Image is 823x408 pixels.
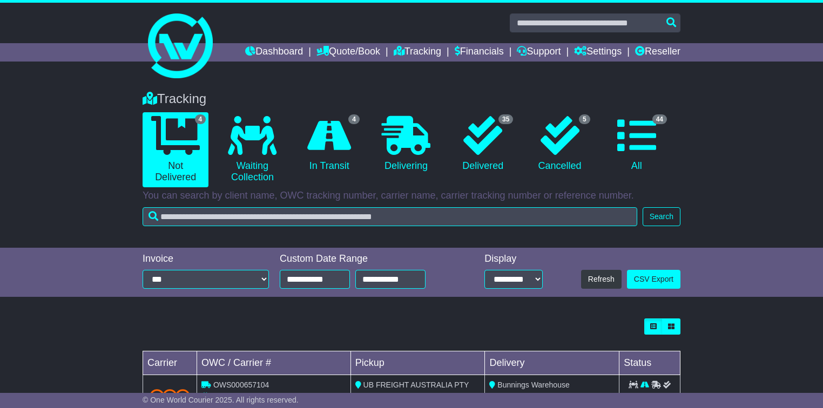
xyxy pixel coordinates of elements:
[579,114,590,124] span: 5
[150,389,190,404] img: TNT_Domestic.png
[604,112,670,176] a: 44 All
[219,112,285,187] a: Waiting Collection
[143,190,680,202] p: You can search by client name, OWC tracking number, carrier name, carrier tracking number or refe...
[450,112,516,176] a: 35 Delivered
[213,380,269,389] span: OWS000657104
[581,270,622,289] button: Refresh
[316,43,380,62] a: Quote/Book
[484,253,543,265] div: Display
[350,351,485,375] td: Pickup
[296,112,362,176] a: 4 In Transit
[527,112,592,176] a: 5 Cancelled
[143,396,299,404] span: © One World Courier 2025. All rights reserved.
[210,392,275,400] span: OWCAU657104AU
[489,380,569,400] span: Bunnings Warehouse [GEOGRAPHIC_DATA]
[394,43,441,62] a: Tracking
[143,253,269,265] div: Invoice
[245,43,303,62] a: Dashboard
[485,351,619,375] td: Delivery
[373,112,439,176] a: Delivering
[574,43,622,62] a: Settings
[195,114,206,124] span: 4
[652,114,667,124] span: 44
[498,114,513,124] span: 35
[455,43,504,62] a: Financials
[627,270,680,289] a: CSV Export
[355,380,469,400] span: UB FREIGHT AUSTRALIA PTY LTD
[643,207,680,226] button: Search
[635,43,680,62] a: Reseller
[143,112,208,187] a: 4 Not Delivered
[143,351,197,375] td: Carrier
[348,114,360,124] span: 4
[197,351,351,375] td: OWC / Carrier #
[619,351,680,375] td: Status
[280,253,452,265] div: Custom Date Range
[137,91,686,107] div: Tracking
[517,43,561,62] a: Support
